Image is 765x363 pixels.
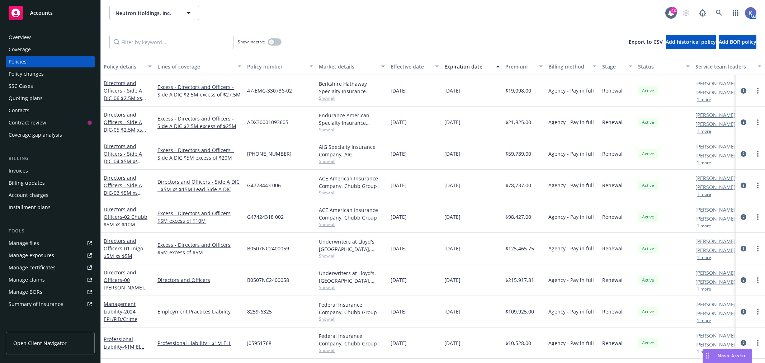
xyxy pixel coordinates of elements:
[546,58,599,75] button: Billing method
[104,143,151,172] a: Directors and Officers - Side A DIC
[695,120,736,128] a: [PERSON_NAME]
[641,182,655,189] span: Active
[695,111,736,119] a: [PERSON_NAME]
[319,158,385,164] span: Show all
[9,237,39,249] div: Manage files
[391,339,407,347] span: [DATE]
[9,189,48,201] div: Account charges
[505,245,534,252] span: $125,465.75
[697,98,711,102] button: 1 more
[602,308,623,315] span: Renewal
[104,80,142,109] a: Directors and Officers - Side A DIC
[695,269,736,277] a: [PERSON_NAME]
[104,277,148,298] span: - 00 [PERSON_NAME] $5M Primary
[104,336,144,350] a: Professional Liability
[444,181,461,189] span: [DATE]
[754,244,762,253] a: more
[754,307,762,316] a: more
[391,87,407,94] span: [DATE]
[739,276,748,284] a: circleInformation
[6,227,95,235] div: Tools
[391,245,407,252] span: [DATE]
[641,308,655,315] span: Active
[6,56,95,67] a: Policies
[602,150,623,157] span: Renewal
[505,276,534,284] span: $215,917.81
[444,87,461,94] span: [DATE]
[695,215,736,222] a: [PERSON_NAME]
[441,58,502,75] button: Expiration date
[641,277,655,283] span: Active
[695,206,736,213] a: [PERSON_NAME]
[444,213,461,221] span: [DATE]
[641,214,655,220] span: Active
[505,118,531,126] span: $21,825.00
[319,284,385,291] span: Show all
[697,129,711,133] button: 1 more
[444,63,492,70] div: Expiration date
[391,150,407,157] span: [DATE]
[319,63,377,70] div: Market details
[319,127,385,133] span: Show all
[104,111,142,141] a: Directors and Officers - Side A DIC
[695,310,736,317] a: [PERSON_NAME]
[104,269,144,298] a: Directors and Officers
[157,241,241,256] a: Excess - Directors and Officers $5M excess of $5M
[247,276,289,284] span: B0507NC2400058
[728,6,743,20] a: Switch app
[739,86,748,95] a: circleInformation
[697,319,711,323] button: 1 more
[548,213,594,221] span: Agency - Pay in full
[319,112,385,127] div: Endurance American Specialty Insurance Company, Sompo International, RT Specialty Insurance Servi...
[9,286,42,298] div: Manage BORs
[247,308,272,315] span: 8259-6325
[505,339,531,347] span: $10,528.00
[695,89,736,96] a: [PERSON_NAME]
[247,213,284,221] span: G47424318 002
[6,177,95,189] a: Billing updates
[641,245,655,252] span: Active
[155,58,244,75] button: Lines of coverage
[444,150,461,157] span: [DATE]
[319,95,385,101] span: Show all
[754,118,762,127] a: more
[602,63,624,70] div: Stage
[505,150,531,157] span: $59,789.00
[104,245,143,259] span: - 01 Inigo $5M xs $5M
[6,250,95,261] a: Manage exposures
[157,308,241,315] a: Employment Practices Liability
[319,221,385,227] span: Show all
[157,339,241,347] a: Professional Liability - $1M ELL
[244,58,316,75] button: Policy number
[109,6,199,20] button: Neutron Holdings, Inc.
[247,63,305,70] div: Policy number
[122,343,144,350] span: - $1M ELL
[104,213,147,228] span: - 02 Chubb $5M xs $10M
[602,213,623,221] span: Renewal
[247,339,271,347] span: J05951768
[602,118,623,126] span: Renewal
[104,158,151,172] span: - 04 $5M xs $20M Excess Side A
[697,287,711,291] button: 1 more
[109,35,233,49] input: Filter by keyword...
[391,63,431,70] div: Effective date
[712,6,726,20] a: Search
[505,213,531,221] span: $98,427.00
[739,118,748,127] a: circleInformation
[391,213,407,221] span: [DATE]
[391,276,407,284] span: [DATE]
[695,332,736,339] a: [PERSON_NAME]
[739,307,748,316] a: circleInformation
[9,274,45,286] div: Manage claims
[548,181,594,189] span: Agency - Pay in full
[739,244,748,253] a: circleInformation
[104,189,142,204] span: - 03 $5M xs $15M Lead
[548,245,594,252] span: Agency - Pay in full
[6,324,95,331] div: Analytics hub
[6,68,95,80] a: Policy changes
[319,253,385,259] span: Show all
[247,181,281,189] span: G4778443 006
[9,177,45,189] div: Billing updates
[157,276,241,284] a: Directors and Officers
[739,181,748,190] a: circleInformation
